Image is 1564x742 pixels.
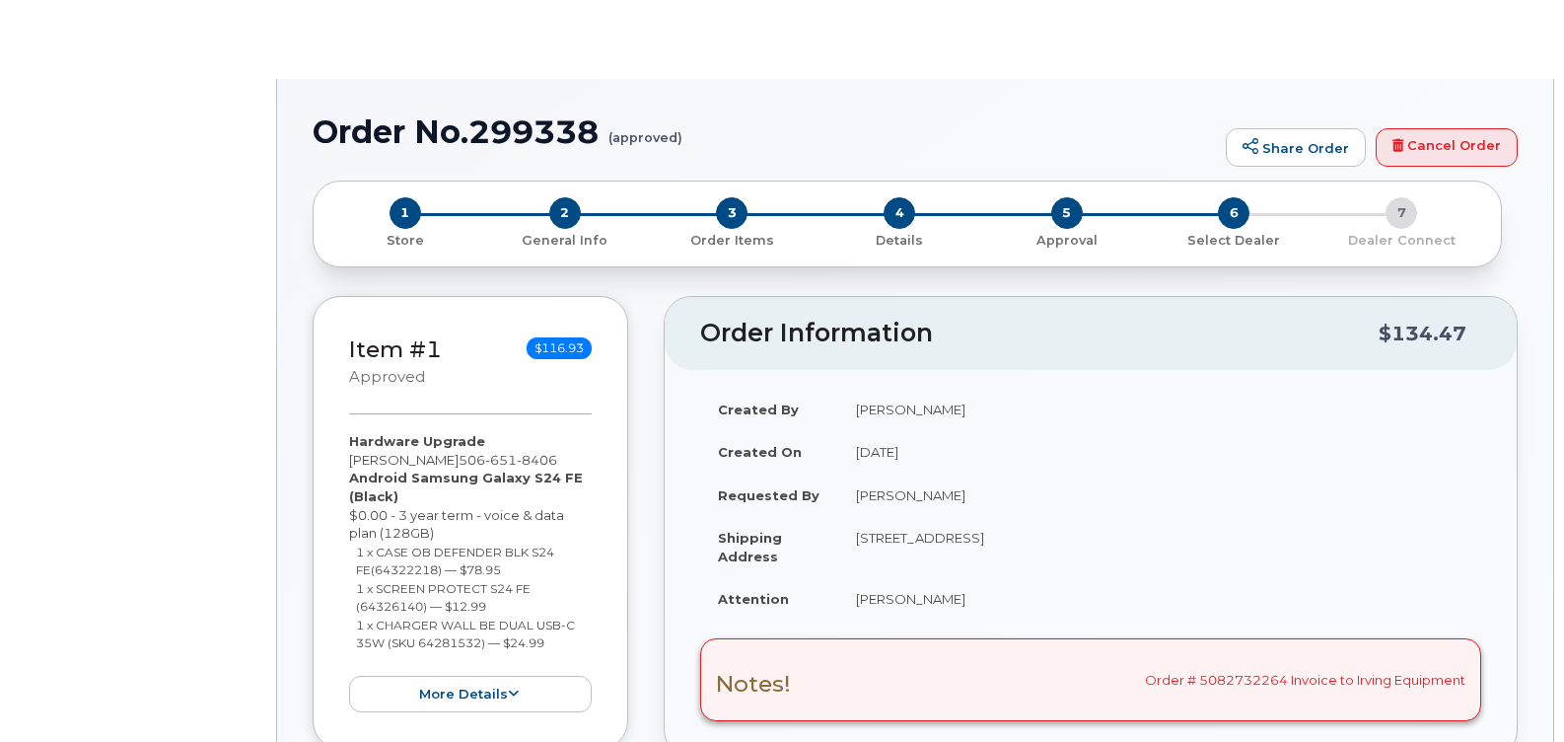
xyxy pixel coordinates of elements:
[485,452,517,468] span: 651
[1051,197,1083,229] span: 5
[991,232,1143,250] p: Approval
[1218,197,1249,229] span: 6
[1376,128,1518,168] a: Cancel Order
[349,368,425,386] small: approved
[718,402,799,417] strong: Created By
[356,618,575,651] small: 1 x CHARGER WALL BE DUAL USB-C 35W (SKU 64281532) — $24.99
[349,433,485,449] strong: Hardware Upgrade
[349,470,583,504] strong: Android Samsung Galaxy S24 FE (Black)
[838,388,1481,431] td: [PERSON_NAME]
[1159,232,1311,250] p: Select Dealer
[481,229,649,250] a: 2 General Info
[1226,128,1366,168] a: Share Order
[823,232,975,250] p: Details
[349,335,442,363] a: Item #1
[489,232,641,250] p: General Info
[459,452,557,468] span: 506
[718,487,819,503] strong: Requested By
[356,581,531,615] small: 1 x SCREEN PROTECT S24 FE (64326140) — $12.99
[718,530,782,564] strong: Shipping Address
[716,672,791,697] h3: Notes!
[838,430,1481,474] td: [DATE]
[884,197,915,229] span: 4
[1151,229,1318,250] a: 6 Select Dealer
[983,229,1151,250] a: 5 Approval
[718,591,789,607] strong: Attention
[838,577,1481,621] td: [PERSON_NAME]
[349,676,592,712] button: more details
[608,114,682,145] small: (approved)
[700,320,1379,347] h2: Order Information
[656,232,808,250] p: Order Items
[349,432,592,712] div: [PERSON_NAME] $0.00 - 3 year term - voice & data plan (128GB)
[648,229,816,250] a: 3 Order Items
[356,545,554,578] small: 1 x CASE OB DEFENDER BLK S24 FE(64322218) — $78.95
[1379,315,1466,352] div: $134.47
[700,638,1481,721] div: Order # 5082732264 Invoice to Irving Equipment
[517,452,557,468] span: 8406
[716,197,747,229] span: 3
[838,516,1481,577] td: [STREET_ADDRESS]
[527,337,592,359] span: $116.93
[549,197,581,229] span: 2
[337,232,473,250] p: Store
[390,197,421,229] span: 1
[329,229,481,250] a: 1 Store
[718,444,802,460] strong: Created On
[816,229,983,250] a: 4 Details
[313,114,1216,149] h1: Order No.299338
[838,474,1481,517] td: [PERSON_NAME]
